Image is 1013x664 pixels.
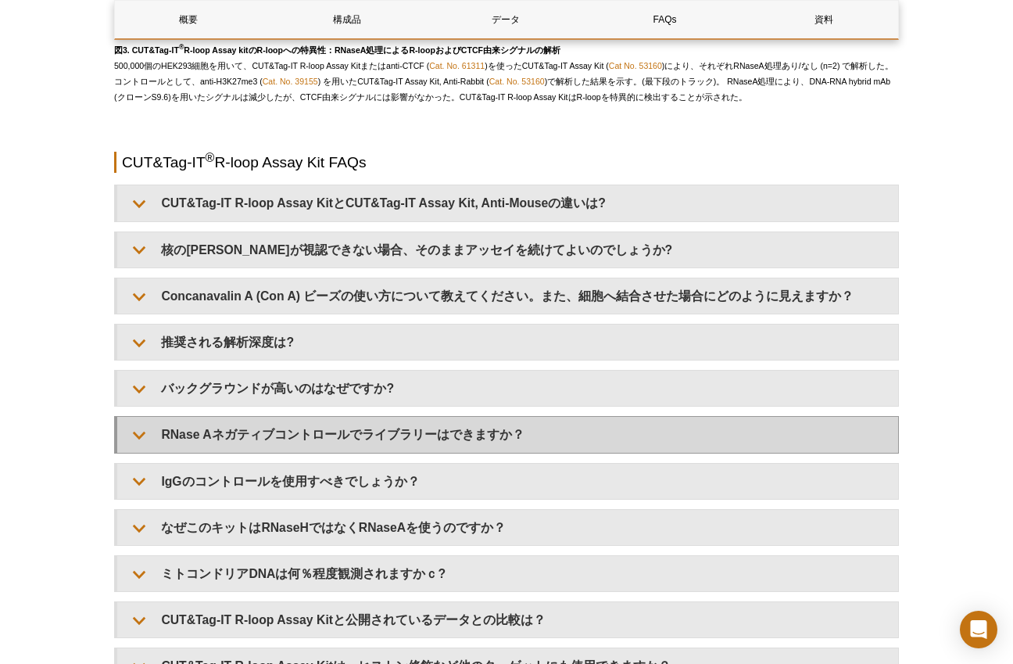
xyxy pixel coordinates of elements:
summary: ミトコンドリアDNAは何％程度観測されますかｃ? [117,556,898,591]
a: 構成品 [274,1,421,38]
a: Cat No. 53160 [609,61,662,70]
strong: 図3. CUT&Tag-IT R-loop Assay kitのR-loopへの特異性：RNaseA処理によるR-loopおよびCTCF由来シグナルの解析 [114,45,560,55]
h2: CUT&Tag-IT R-loop Assay Kit FAQs [114,152,899,173]
sup: ® [179,44,184,52]
span: 500,000個のHEK293細胞を用いて、CUT&Tag-IT R-loop Assay Kitまたはanti-CTCF ( )を使ったCUT&Tag-IT Assay Kit ( )により、... [114,45,893,102]
a: Cat. No. 61311 [429,61,485,70]
summary: RNase Aネガティブコントロールでライブラリーはできますか？ [117,417,898,452]
summary: Concanavalin A (Con A) ビーズの使い方について教えてください。また、細胞へ結合させた場合にどのように見えますか？ [117,278,898,314]
summary: CUT&Tag-IT R-loop Assay KitとCUT&Tag-IT Assay Kit, Anti-Mouseの違いは? [117,185,898,221]
summary: IgGのコントロールを使用すべきでしょうか？ [117,464,898,499]
summary: なぜこのキットはRNaseHではなくRNaseAを使うのですか？ [117,510,898,545]
summary: 核の[PERSON_NAME]が視認できない場合、そのままアッセイを続けてよいのでしょうか? [117,232,898,267]
a: FAQs [592,1,739,38]
a: Cat. No. 39155 [263,77,318,86]
a: 概要 [115,1,262,38]
a: 資料 [750,1,897,38]
a: データ [432,1,579,38]
div: Open Intercom Messenger [960,611,997,648]
sup: ® [206,151,215,164]
a: Cat. No. 53160 [489,77,545,86]
summary: CUT&Tag-IT R-loop Assay Kitと公開されているデータとの比較は？ [117,602,898,637]
summary: バックグラウンドが高いのはなぜですか? [117,371,898,406]
summary: 推奨される解析深度は? [117,325,898,360]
